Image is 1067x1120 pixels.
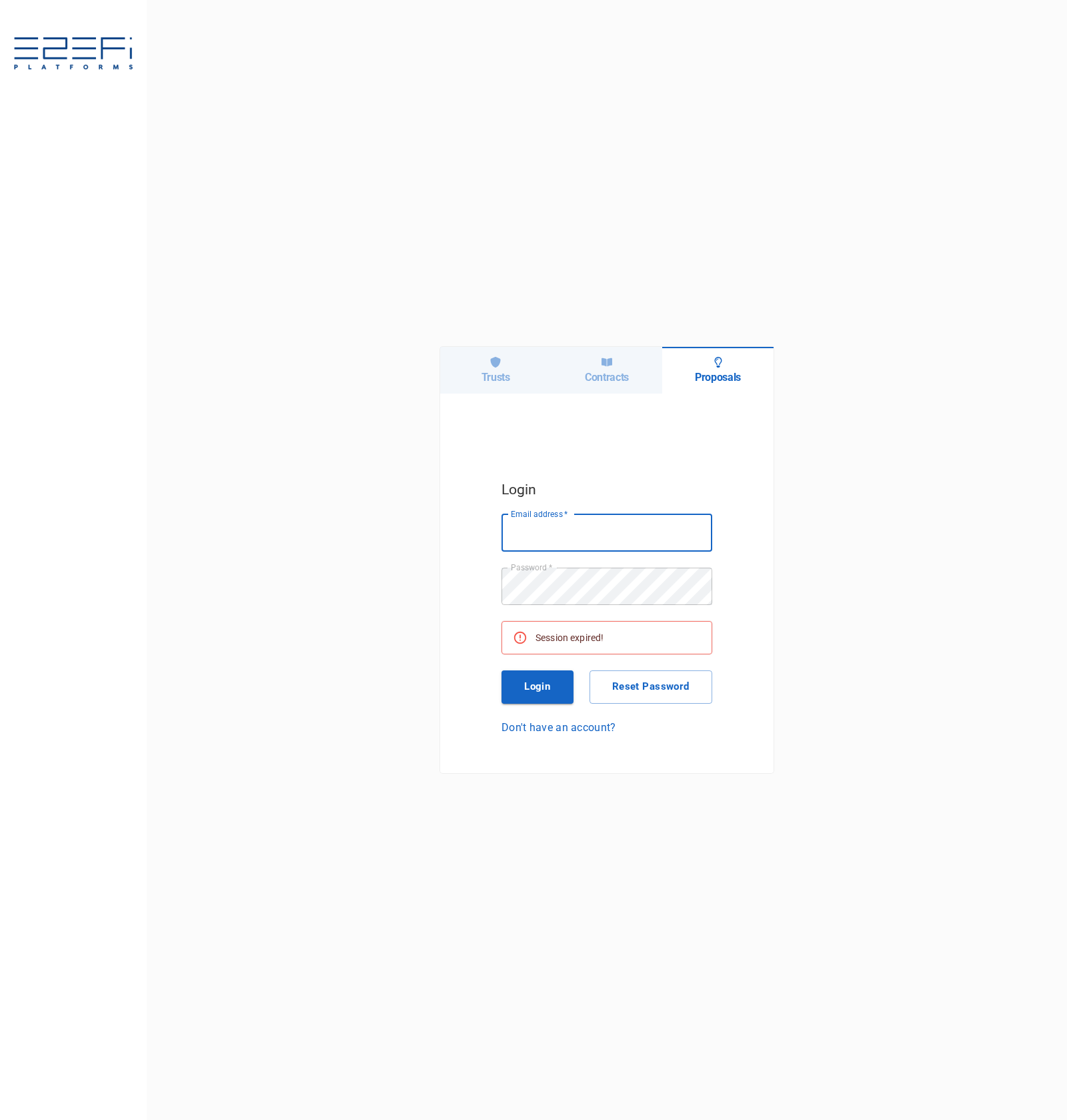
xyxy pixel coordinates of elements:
div: Session expired! [536,626,604,650]
img: E2EFiPLATFORMS-7f06cbf9.svg [13,37,133,72]
label: Email address [511,508,568,520]
button: Reset Password [590,670,712,704]
h5: Login [501,478,712,501]
a: Don't have an account? [501,720,712,735]
button: Login [501,670,574,704]
h6: Contracts [585,371,629,384]
h6: Trusts [481,371,510,384]
h6: Proposals [695,371,741,384]
label: Password [511,562,552,573]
